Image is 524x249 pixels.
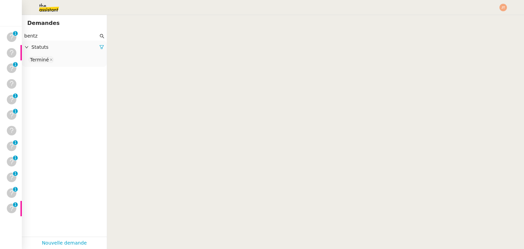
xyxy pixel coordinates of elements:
[14,62,17,68] p: 1
[13,156,18,160] nz-badge-sup: 1
[13,140,18,145] nz-badge-sup: 1
[24,32,98,40] input: Rechercher
[499,4,507,11] img: svg
[14,93,17,100] p: 1
[27,18,60,28] nz-page-header-title: Demandes
[13,109,18,114] nz-badge-sup: 1
[13,171,18,176] nz-badge-sup: 1
[30,57,49,63] div: Terminé
[13,93,18,98] nz-badge-sup: 1
[22,41,107,54] div: Statuts
[13,62,18,67] nz-badge-sup: 1
[13,31,18,36] nz-badge-sup: 1
[14,202,17,208] p: 1
[14,156,17,162] p: 1
[14,140,17,146] p: 1
[14,187,17,193] p: 1
[28,56,54,63] nz-select-item: Terminé
[14,171,17,177] p: 1
[31,43,99,51] span: Statuts
[42,239,87,247] a: Nouvelle demande
[13,202,18,207] nz-badge-sup: 1
[13,187,18,192] nz-badge-sup: 1
[14,31,17,37] p: 1
[14,109,17,115] p: 1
